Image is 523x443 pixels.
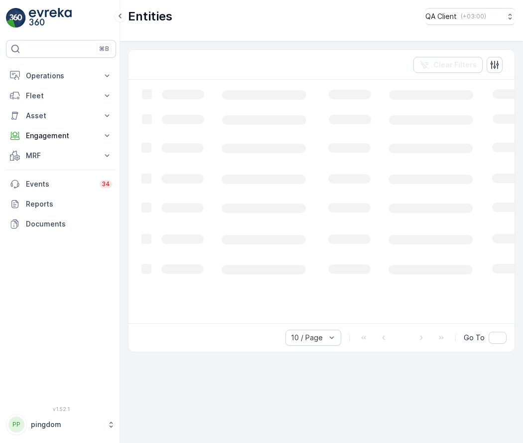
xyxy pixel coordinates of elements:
[6,8,26,28] img: logo
[6,146,116,166] button: MRF
[26,179,94,189] p: Events
[6,194,116,214] a: Reports
[6,406,116,412] span: v 1.52.1
[6,66,116,86] button: Operations
[413,57,483,73] button: Clear Filters
[26,91,96,101] p: Fleet
[26,219,112,229] p: Documents
[6,214,116,234] a: Documents
[6,414,116,435] button: PPpingdom
[26,111,96,121] p: Asset
[6,174,116,194] a: Events34
[433,60,477,70] p: Clear Filters
[29,8,72,28] img: logo_light-DOdMpM7g.png
[6,106,116,126] button: Asset
[425,8,515,25] button: QA Client(+03:00)
[102,180,110,188] p: 34
[26,131,96,141] p: Engagement
[464,333,485,343] span: Go To
[26,71,96,81] p: Operations
[26,151,96,161] p: MRF
[128,8,172,24] p: Entities
[461,12,486,20] p: ( +03:00 )
[6,126,116,146] button: Engagement
[8,417,24,433] div: PP
[425,11,457,21] p: QA Client
[99,45,109,53] p: ⌘B
[6,86,116,106] button: Fleet
[26,199,112,209] p: Reports
[31,420,102,430] p: pingdom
